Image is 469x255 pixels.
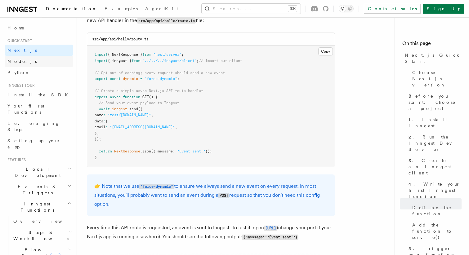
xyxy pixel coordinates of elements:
code: POST [218,193,229,198]
a: Sign Up [423,4,464,14]
span: 4. Write your first Inngest function [409,181,462,200]
span: 3. Create an Inngest client [409,157,462,176]
span: : [105,125,108,129]
a: Choose Next.js version [410,67,462,90]
a: Install the SDK [5,89,73,100]
span: { [105,119,108,123]
span: Inngest tour [5,83,35,88]
span: // Opt out of caching; every request should send a new event [95,71,225,75]
span: from [132,59,140,63]
span: // Import our client [199,59,242,63]
span: Inngest Functions [5,201,67,213]
span: }); [95,137,101,141]
span: "next/server" [153,52,181,57]
a: 1. Install Inngest [406,114,462,131]
span: Examples [105,6,138,11]
span: Your first Functions [7,103,44,115]
a: Home [5,22,73,33]
span: GET [142,95,149,99]
span: : [103,119,105,123]
span: }); [205,149,212,153]
p: Every time this API route is requested, an event is sent to Inngest. To test it, open (change you... [87,223,335,241]
span: ; [177,77,179,81]
a: Add the function to serve() [410,219,462,243]
span: dynamic [123,77,138,81]
span: "Event sent!" [177,149,205,153]
span: Local Development [5,166,68,178]
span: "[EMAIL_ADDRESS][DOMAIN_NAME]" [110,125,175,129]
button: Toggle dark mode [339,5,354,12]
span: Events & Triggers [5,183,68,196]
span: inngest [112,107,127,111]
span: AgentKit [145,6,178,11]
span: ; [197,59,199,63]
span: from [142,52,151,57]
a: Setting up your app [5,135,73,152]
span: Install the SDK [7,92,72,97]
span: .send [127,107,138,111]
code: {"message":"Event sent!"} [242,235,298,240]
span: Features [5,157,26,162]
span: ({ message [151,149,173,153]
a: Overview [11,216,73,227]
h4: On this page [402,40,462,50]
a: [URL] [264,225,277,231]
span: Define the function [412,204,462,217]
button: Events & Triggers [5,181,73,198]
span: ({ [138,107,142,111]
span: export [95,95,108,99]
span: "force-dynamic" [145,77,177,81]
a: Documentation [42,2,101,17]
a: Next.js Quick Start [402,50,462,67]
button: Search...⌘K [202,4,301,14]
button: Local Development [5,164,73,181]
span: , [97,131,99,135]
a: AgentKit [141,2,182,17]
span: "../../../inngest/client" [142,59,197,63]
span: } [95,155,97,160]
a: Next.js [5,45,73,56]
span: { inngest } [108,59,132,63]
a: 3. Create an Inngest client [406,155,462,178]
span: Leveraging Steps [7,121,60,132]
a: 4. Write your first Inngest function [406,178,462,202]
span: } [95,131,97,135]
span: import [95,59,108,63]
span: 1. Install Inngest [409,117,462,129]
span: data [95,119,103,123]
p: 👉 Note that we use to ensure we always send a new event on every request. In most situations, you... [94,182,328,209]
span: : [173,149,175,153]
span: : [103,113,105,117]
span: Documentation [46,6,97,11]
span: name [95,113,103,117]
span: const [110,77,121,81]
a: Your first Functions [5,100,73,118]
code: "force-dynamic" [139,184,174,189]
span: Steps & Workflows [11,229,69,242]
span: async [110,95,121,99]
span: NextResponse [114,149,140,153]
span: 2. Run the Inngest Dev Server [409,134,462,152]
a: Examples [101,2,141,17]
span: , [151,113,153,117]
span: Home [7,25,25,31]
a: Python [5,67,73,78]
a: 2. Run the Inngest Dev Server [406,131,462,155]
a: "force-dynamic" [139,183,174,189]
a: Contact sales [364,4,421,14]
span: , [175,125,177,129]
span: = [140,77,142,81]
code: src/app/api/hello/route.ts [92,37,149,41]
span: .json [140,149,151,153]
a: Leveraging Steps [5,118,73,135]
span: // Create a simple async Next.js API route handler [95,89,203,93]
span: Before you start: choose a project [409,93,462,112]
span: import [95,52,108,57]
span: await [99,107,110,111]
span: { NextResponse } [108,52,142,57]
a: Before you start: choose a project [406,90,462,114]
span: return [99,149,112,153]
span: export [95,77,108,81]
span: // Send your event payload to Inngest [99,101,179,105]
a: Define the function [410,202,462,219]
